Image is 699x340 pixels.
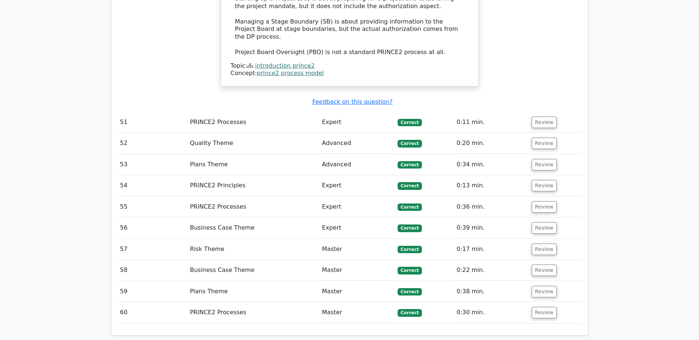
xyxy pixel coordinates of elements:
span: Correct [398,246,422,253]
td: Business Case Theme [187,217,319,238]
td: PRINCE2 Processes [187,112,319,133]
td: 0:11 min. [454,112,529,133]
td: 0:20 min. [454,133,529,154]
button: Review [532,138,557,149]
td: Master [319,281,395,302]
td: 0:39 min. [454,217,529,238]
td: 0:34 min. [454,154,529,175]
div: Topic: [231,62,469,70]
span: Correct [398,267,422,274]
td: 54 [117,175,187,196]
a: prince2 process model [257,70,324,77]
td: Master [319,260,395,281]
td: Quality Theme [187,133,319,154]
td: PRINCE2 Processes [187,302,319,323]
button: Review [532,265,557,276]
span: Correct [398,224,422,232]
td: 0:36 min. [454,196,529,217]
span: Correct [398,119,422,126]
td: 52 [117,133,187,154]
td: Expert [319,112,395,133]
td: 59 [117,281,187,302]
td: 0:17 min. [454,239,529,260]
td: Business Case Theme [187,260,319,281]
td: 53 [117,154,187,175]
a: Feedback on this question? [312,98,392,105]
button: Review [532,117,557,128]
td: 0:38 min. [454,281,529,302]
td: Advanced [319,154,395,175]
span: Correct [398,288,422,295]
span: Correct [398,140,422,147]
div: Concept: [231,70,469,77]
td: 58 [117,260,187,281]
a: introduction prince2 [255,62,315,69]
button: Review [532,286,557,297]
td: Plans Theme [187,154,319,175]
td: Master [319,239,395,260]
td: 51 [117,112,187,133]
span: Correct [398,203,422,211]
td: Expert [319,175,395,196]
td: Advanced [319,133,395,154]
button: Review [532,222,557,234]
td: Expert [319,196,395,217]
td: 60 [117,302,187,323]
td: Expert [319,217,395,238]
td: 55 [117,196,187,217]
td: 56 [117,217,187,238]
td: Risk Theme [187,239,319,260]
span: Correct [398,182,422,190]
td: Master [319,302,395,323]
button: Review [532,159,557,170]
span: Correct [398,161,422,169]
td: 0:13 min. [454,175,529,196]
td: PRINCE2 Principles [187,175,319,196]
button: Review [532,244,557,255]
button: Review [532,180,557,191]
span: Correct [398,309,422,316]
td: 57 [117,239,187,260]
td: 0:22 min. [454,260,529,281]
button: Review [532,201,557,213]
td: 0:30 min. [454,302,529,323]
td: PRINCE2 Processes [187,196,319,217]
td: Plans Theme [187,281,319,302]
button: Review [532,307,557,318]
